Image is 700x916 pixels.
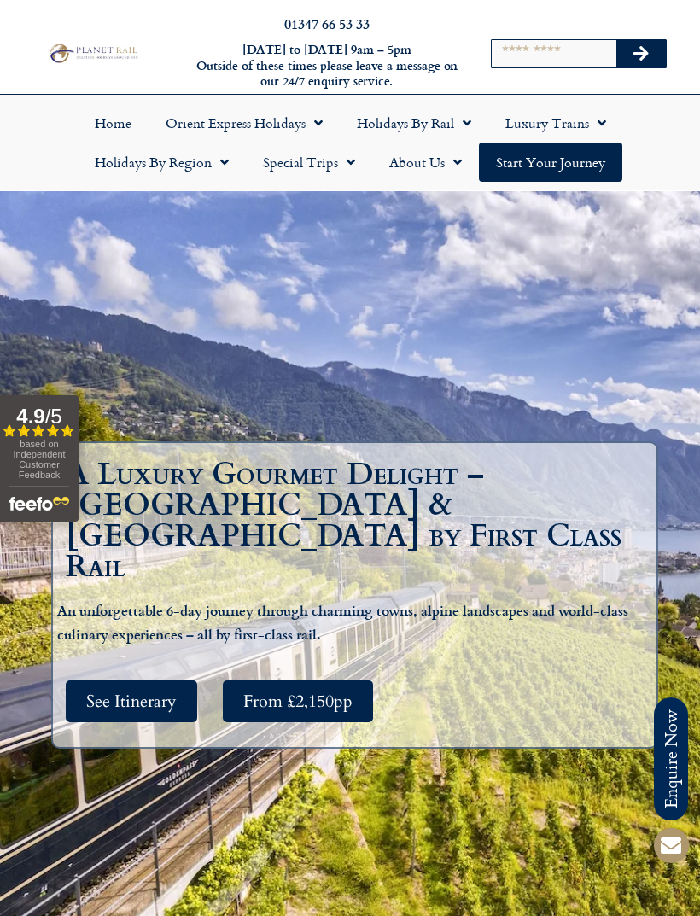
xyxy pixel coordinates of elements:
[372,143,479,182] a: About Us
[340,103,488,143] a: Holidays by Rail
[46,42,140,65] img: Planet Rail Train Holidays Logo
[66,680,197,722] a: See Itinerary
[9,103,691,182] nav: Menu
[191,42,463,90] h6: [DATE] to [DATE] 9am – 5pm Outside of these times please leave a message on our 24/7 enquiry serv...
[86,691,177,712] span: See Itinerary
[243,691,353,712] span: From £2,150pp
[223,680,373,722] a: From £2,150pp
[488,103,623,143] a: Luxury Trains
[479,143,622,182] a: Start your Journey
[78,143,246,182] a: Holidays by Region
[57,600,628,644] b: An unforgettable 6-day journey through charming towns, alpine landscapes and world-class culinary...
[78,103,149,143] a: Home
[66,459,652,582] h1: A Luxury Gourmet Delight – [GEOGRAPHIC_DATA] & [GEOGRAPHIC_DATA] by First Class Rail
[616,40,666,67] button: Search
[246,143,372,182] a: Special Trips
[149,103,340,143] a: Orient Express Holidays
[284,14,370,33] a: 01347 66 53 33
